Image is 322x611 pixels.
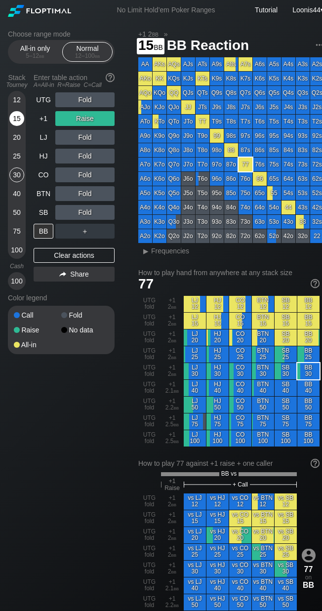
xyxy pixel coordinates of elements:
div: HJ [34,149,53,163]
div: Q2o [167,229,181,243]
div: AA [138,57,152,71]
div: J5o [181,186,195,200]
div: A5o [138,186,152,200]
div: J9s [210,100,224,114]
div: 86o [224,172,238,186]
div: 76s [253,158,267,171]
div: 95s [267,129,281,143]
div: BB 25 [297,346,320,363]
div: UTG fold [138,363,161,379]
div: +1 2 [161,363,183,379]
div: Q3s [296,86,310,100]
span: bb [152,30,159,38]
div: 85o [224,186,238,200]
div: Enter table action [34,70,115,92]
div: J3s [296,100,310,114]
div: K6s [253,72,267,85]
div: SB 30 [275,363,297,379]
div: 54o [267,201,281,214]
div: BB 40 [297,380,320,396]
div: 30 [9,167,24,182]
div: LJ 40 [184,380,206,396]
span: 77 [138,276,154,291]
div: +1 2 [161,296,183,312]
div: K5o [153,186,166,200]
h2: How to play hand from anywhere at any stack size [138,269,320,277]
div: J4o [181,201,195,214]
div: QJo [167,100,181,114]
div: +1 2.2 [161,397,183,413]
div: All-in only [12,42,58,61]
div: 93o [210,215,224,229]
div: Q4s [282,86,295,100]
div: A2o [138,229,152,243]
div: 84o [224,201,238,214]
div: 97s [239,129,252,143]
div: +1 2.1 [161,380,183,396]
div: KJo [153,100,166,114]
span: BB Reaction [165,38,250,54]
div: 100 [9,274,24,288]
div: 94s [282,129,295,143]
div: 96o [210,172,224,186]
div: 83s [296,143,310,157]
div: SB 50 [275,397,297,413]
div: HJ 50 [206,397,229,413]
div: LJ 12 [184,296,206,312]
a: Tutorial [255,6,278,14]
span: Loonis44 [292,6,321,14]
div: A8o [138,143,152,157]
div: KQo [153,86,166,100]
div: J7o [181,158,195,171]
div: ATo [138,115,152,128]
div: JTs [196,100,209,114]
div: UTG fold [138,346,161,363]
div: 44 [282,201,295,214]
img: icon-avatar.b40e07d9.svg [302,548,316,562]
div: Raise [14,326,61,333]
div: J6o [181,172,195,186]
img: Floptimal logo [8,5,71,17]
div: 50 [9,205,24,220]
div: 82o [224,229,238,243]
div: AQo [138,86,152,100]
div: Fold [55,130,115,145]
div: CO 30 [229,363,251,379]
div: 64s [282,172,295,186]
span: Frequencies [151,247,189,255]
div: J2o [181,229,195,243]
div: T4s [282,115,295,128]
div: 63o [253,215,267,229]
span: bb [171,303,177,310]
div: 55 [267,186,281,200]
div: 72o [239,229,252,243]
div: CO [34,167,53,182]
div: No Limit Hold’em Poker Ranges [102,6,230,16]
span: 15 [137,38,164,54]
div: 76o [239,172,252,186]
div: QTo [167,115,181,128]
div: KTo [153,115,166,128]
div: 5 – 12 [14,52,56,59]
div: BB 50 [297,397,320,413]
div: Q5s [267,86,281,100]
div: Q6s [253,86,267,100]
div: +1 2 [161,313,183,329]
div: 66 [253,172,267,186]
div: Fold [55,92,115,107]
div: Q7o [167,158,181,171]
div: 53s [296,186,310,200]
div: CO 25 [229,346,251,363]
div: J3o [181,215,195,229]
div: T7s [239,115,252,128]
div: 85s [267,143,281,157]
div: AQs [167,57,181,71]
div: 43o [282,215,295,229]
div: BTN 20 [252,329,274,346]
div: CO 20 [229,329,251,346]
div: J4s [282,100,295,114]
div: HJ 15 [206,313,229,329]
div: A7o [138,158,152,171]
div: 12 [9,92,24,107]
div: 77 [239,158,252,171]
